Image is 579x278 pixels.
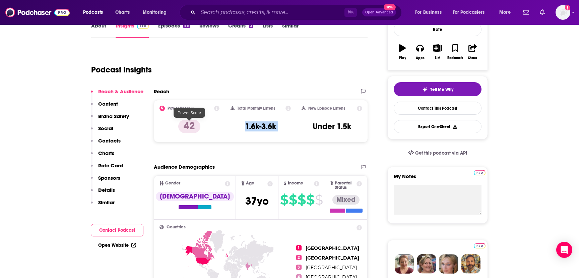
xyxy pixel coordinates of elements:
img: User Profile [556,5,570,20]
button: Open AdvancedNew [362,8,396,16]
span: Open Advanced [365,11,393,14]
div: Mixed [332,195,360,205]
div: Power Score [174,108,205,118]
button: open menu [448,7,495,18]
p: Social [98,125,113,131]
span: 37 yo [245,194,269,208]
img: Jon Profile [461,254,480,274]
h2: Power Score™ [168,106,194,111]
a: Show notifications dropdown [520,7,532,18]
button: open menu [495,7,519,18]
a: Pro website [474,242,486,248]
button: Contact Podcast [91,224,143,236]
span: $ [280,194,288,205]
p: Details [98,187,115,193]
a: Reviews [199,22,219,38]
div: Apps [416,56,425,60]
a: Contact This Podcast [394,102,481,115]
div: 3 [249,23,253,28]
img: tell me why sparkle [422,87,428,92]
span: Countries [167,225,186,229]
div: 88 [183,23,190,28]
a: Charts [111,7,134,18]
span: New [384,4,396,10]
a: Lists [263,22,273,38]
h1: Podcast Insights [91,65,152,75]
img: Jules Profile [439,254,458,274]
button: Bookmark [446,40,464,64]
span: $ [306,194,314,205]
button: Contacts [91,137,121,150]
span: Income [288,181,303,185]
label: My Notes [394,173,481,185]
span: Get this podcast via API [415,150,467,156]
div: Open Intercom Messenger [556,242,572,258]
button: Apps [411,40,429,64]
button: Show profile menu [556,5,570,20]
button: Content [91,101,118,113]
span: For Podcasters [453,8,485,17]
a: Get this podcast via API [403,145,472,161]
img: Sydney Profile [395,254,414,274]
button: List [429,40,446,64]
span: 3 [296,265,302,270]
span: $ [289,194,297,205]
a: Credits3 [228,22,253,38]
a: InsightsPodchaser Pro [116,22,149,38]
h2: Reach [154,88,169,95]
span: Logged in as jenc9678 [556,5,570,20]
button: Charts [91,150,114,162]
span: Charts [115,8,130,17]
div: List [435,56,440,60]
p: Content [98,101,118,107]
a: Show notifications dropdown [537,7,548,18]
a: Pro website [474,169,486,175]
h2: Total Monthly Listens [237,106,275,111]
button: Details [91,187,115,199]
input: Search podcasts, credits, & more... [198,7,344,18]
span: $ [315,194,323,205]
button: Similar [91,199,115,212]
img: Podchaser Pro [137,23,149,29]
p: 42 [178,120,200,133]
span: Monitoring [143,8,167,17]
p: Rate Card [98,162,123,169]
h3: 1.6k-3.6k [245,121,276,131]
img: Podchaser Pro [474,170,486,175]
span: [GEOGRAPHIC_DATA] [306,255,359,261]
svg: Add a profile image [565,5,570,10]
p: Similar [98,199,115,206]
button: open menu [138,7,175,18]
div: [DEMOGRAPHIC_DATA] [156,192,234,201]
a: Open Website [98,242,136,248]
span: Parental Status [335,181,355,190]
p: Reach & Audience [98,88,143,95]
img: Podchaser - Follow, Share and Rate Podcasts [5,6,70,19]
button: Reach & Audience [91,88,143,101]
span: Podcasts [83,8,103,17]
span: More [499,8,511,17]
p: Charts [98,150,114,156]
h2: New Episode Listens [308,106,345,111]
span: Tell Me Why [430,87,453,92]
div: Search podcasts, credits, & more... [186,5,408,20]
img: Podchaser Pro [474,243,486,248]
span: 2 [296,255,302,260]
p: Contacts [98,137,121,144]
button: Export One-Sheet [394,120,481,133]
button: Share [464,40,481,64]
button: open menu [78,7,112,18]
button: Social [91,125,113,137]
button: tell me why sparkleTell Me Why [394,82,481,96]
a: Similar [282,22,299,38]
span: [GEOGRAPHIC_DATA] [306,245,359,251]
span: $ [298,194,306,205]
div: Bookmark [447,56,463,60]
button: Rate Card [91,162,123,175]
span: Age [246,181,254,185]
span: Gender [165,181,180,185]
button: open menu [410,7,450,18]
span: 1 [296,245,302,251]
button: Brand Safety [91,113,129,125]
